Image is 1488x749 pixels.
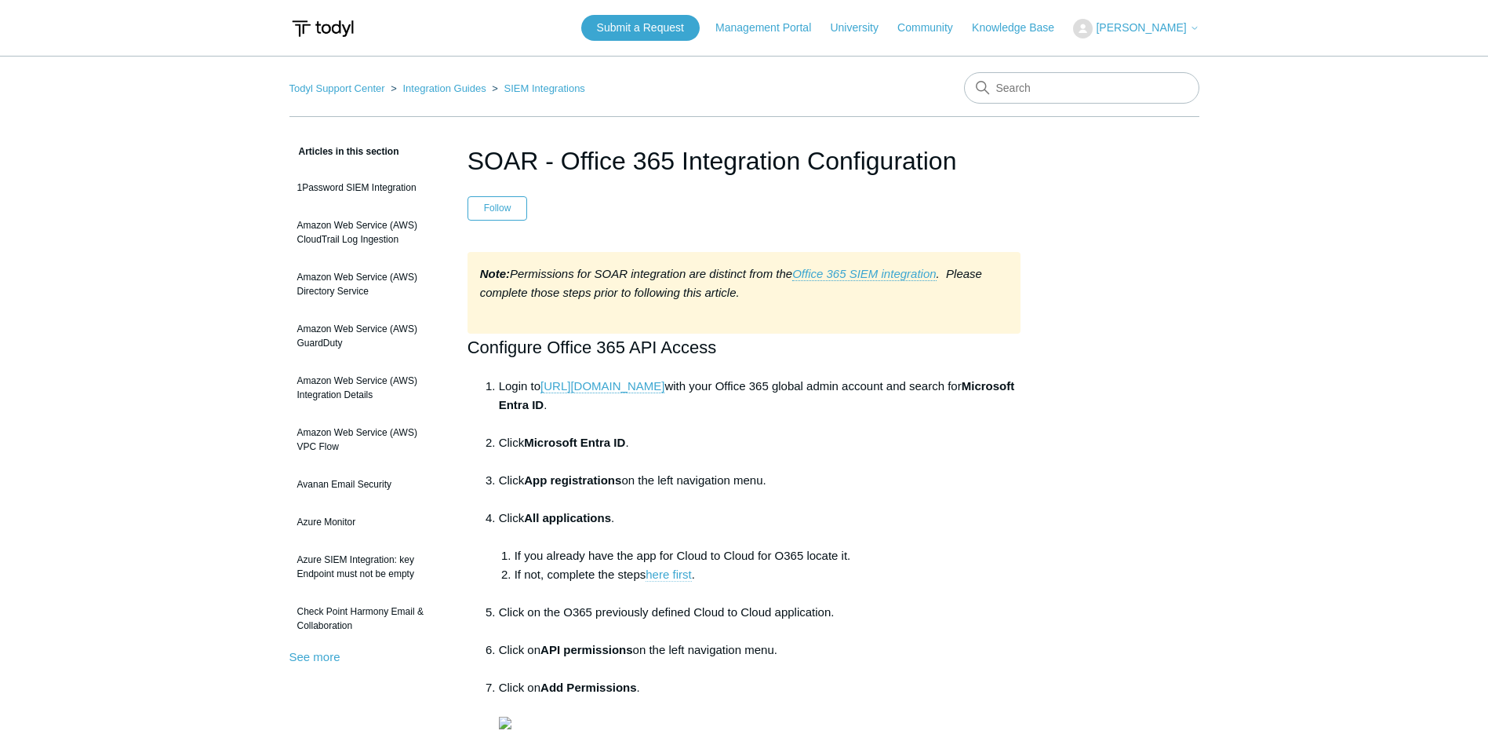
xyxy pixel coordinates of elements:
[540,681,637,694] strong: Add Permissions
[499,377,1021,433] li: Login to with your Office 365 global admin account and search for .
[289,173,444,203] a: 1Password SIEM Integration
[897,20,969,36] a: Community
[468,334,1021,361] h2: Configure Office 365 API Access
[1096,21,1186,34] span: [PERSON_NAME]
[499,641,1021,678] li: Click on on the left navigation menu.
[499,603,1021,641] li: Click on the O365 previously defined Cloud to Cloud application.
[480,267,982,299] em: Permissions for SOAR integration are distinct from the . Please complete those steps prior to fol...
[972,20,1070,36] a: Knowledge Base
[289,82,385,94] a: Todyl Support Center
[289,262,444,306] a: Amazon Web Service (AWS) Directory Service
[499,379,1015,411] strong: Microsoft Entra ID
[289,597,444,641] a: Check Point Harmony Email & Collaboration
[402,82,486,94] a: Integration Guides
[289,14,356,43] img: Todyl Support Center Help Center home page
[515,565,1021,603] li: If not, complete the steps .
[289,507,444,537] a: Azure Monitor
[524,473,621,487] strong: App registrations
[581,15,700,41] a: Submit a Request
[646,568,691,582] a: here first
[289,418,444,462] a: Amazon Web Service (AWS) VPC Flow
[1073,19,1199,38] button: [PERSON_NAME]
[480,267,510,280] strong: Note:
[289,650,340,663] a: See more
[289,366,444,410] a: Amazon Web Service (AWS) Integration Details
[289,545,444,589] a: Azure SIEM Integration: key Endpoint must not be empty
[830,20,893,36] a: University
[499,717,511,729] img: 28485733445395
[289,314,444,358] a: Amazon Web Service (AWS) GuardDuty
[387,82,489,94] li: Integration Guides
[540,379,664,393] a: [URL][DOMAIN_NAME]
[289,469,444,499] a: Avanan Email Security
[504,82,585,94] a: SIEM Integrations
[540,643,633,656] strong: API permissions
[499,509,1021,603] li: Click .
[499,433,1021,471] li: Click .
[515,546,1021,565] li: If you already have the app for Cloud to Cloud for O365 locate it.
[792,267,936,281] a: Office 365 SIEM integration
[289,146,399,157] span: Articles in this section
[499,471,1021,509] li: Click on the left navigation menu.
[468,142,1021,180] h1: SOAR - Office 365 Integration Configuration
[715,20,827,36] a: Management Portal
[289,210,444,254] a: Amazon Web Service (AWS) CloudTrail Log Ingestion
[964,72,1199,104] input: Search
[289,82,388,94] li: Todyl Support Center
[524,436,625,449] strong: Microsoft Entra ID
[489,82,585,94] li: SIEM Integrations
[524,511,611,524] strong: All applications
[468,196,528,220] button: Follow Article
